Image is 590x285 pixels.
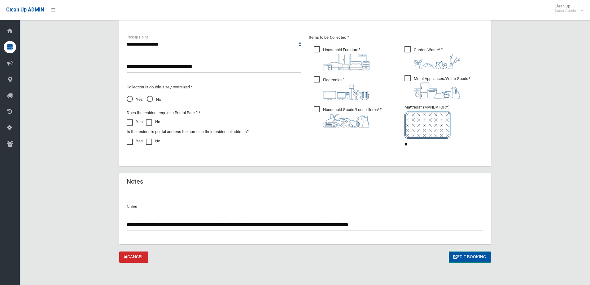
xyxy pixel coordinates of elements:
[146,137,160,145] label: No
[119,176,151,188] header: Notes
[414,47,460,69] i: ?
[323,78,369,100] i: ?
[147,96,161,103] span: No
[404,46,460,69] span: Garden Waste*
[404,75,470,99] span: Metal Appliances/White Goods
[314,76,369,100] span: Electronics
[323,84,369,100] img: 394712a680b73dbc3d2a6a3a7ffe5a07.png
[314,106,382,127] span: Household Goods/Loose Items*
[323,107,382,127] i: ?
[127,137,143,145] label: Yes
[314,46,369,70] span: Household Furniture
[323,114,369,127] img: b13cc3517677393f34c0a387616ef184.png
[6,7,44,13] span: Clean Up ADMIN
[127,96,143,103] span: Yes
[414,76,470,99] i: ?
[127,203,483,211] p: Notes
[555,8,576,13] small: Super Admin
[323,54,369,70] img: aa9efdbe659d29b613fca23ba79d85cb.png
[414,54,460,69] img: 4fd8a5c772b2c999c83690221e5242e0.png
[127,128,249,136] label: Is the resident's postal address the same as their residential address?
[127,109,200,117] label: Does the resident require a Postal Pack? *
[323,47,369,70] i: ?
[404,105,483,139] span: Mattress* (MANDATORY)
[309,34,483,41] p: Items to be Collected *
[119,252,148,263] a: Cancel
[414,82,460,99] img: 36c1b0289cb1767239cdd3de9e694f19.png
[146,118,160,126] label: No
[127,83,301,91] p: Collection is double size / oversized *
[449,252,491,263] button: Edit Booking
[127,118,143,126] label: Yes
[552,4,582,13] span: Clean Up
[404,111,451,139] img: e7408bece873d2c1783593a074e5cb2f.png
